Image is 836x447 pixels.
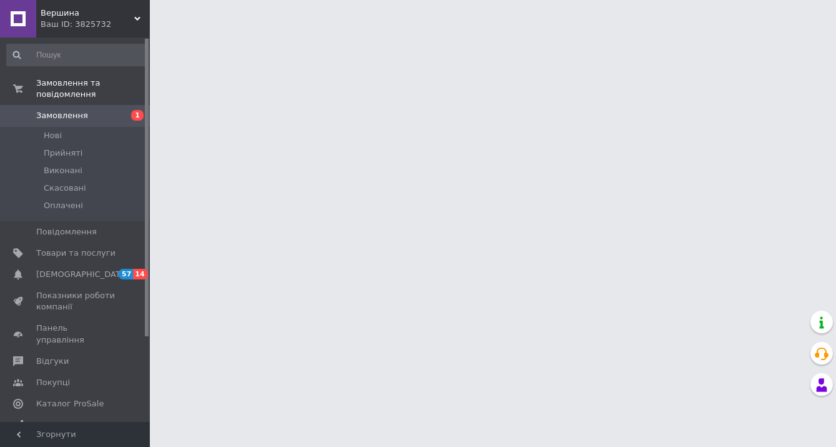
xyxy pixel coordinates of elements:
[36,356,69,367] span: Відгуки
[133,269,147,279] span: 14
[36,290,116,313] span: Показники роботи компанії
[36,419,79,431] span: Аналітика
[44,183,86,194] span: Скасовані
[131,110,144,121] span: 1
[44,165,82,176] span: Виконані
[44,200,83,211] span: Оплачені
[44,130,62,141] span: Нові
[119,269,133,279] span: 57
[41,8,134,19] span: Вершина
[36,269,129,280] span: [DEMOGRAPHIC_DATA]
[36,323,116,345] span: Панель управління
[36,248,116,259] span: Товари та послуги
[41,19,150,30] div: Ваш ID: 3825732
[6,44,147,66] input: Пошук
[36,110,88,121] span: Замовлення
[36,226,97,238] span: Повідомлення
[36,78,150,100] span: Замовлення та повідомлення
[44,148,82,159] span: Прийняті
[36,398,104,409] span: Каталог ProSale
[36,377,70,388] span: Покупці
